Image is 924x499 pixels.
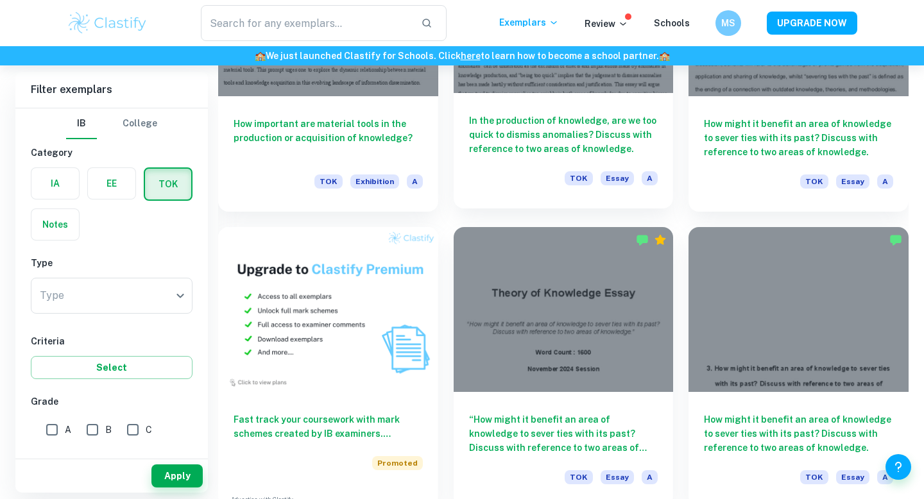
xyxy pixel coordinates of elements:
[654,18,690,28] a: Schools
[234,412,423,441] h6: Fast track your coursework with mark schemes created by IB examiners. Upgrade now
[66,108,157,139] div: Filter type choice
[123,108,157,139] button: College
[601,171,634,185] span: Essay
[3,49,921,63] h6: We just launched Clastify for Schools. Click to learn how to become a school partner.
[201,5,411,41] input: Search for any exemplars...
[889,233,902,246] img: Marked
[642,171,658,185] span: A
[151,464,203,487] button: Apply
[877,174,893,189] span: A
[654,233,667,246] div: Premium
[218,227,438,392] img: Thumbnail
[469,114,658,156] h6: In the production of knowledge, are we too quick to dismiss anomalies? Discuss with reference to ...
[407,174,423,189] span: A
[105,423,112,437] span: B
[800,470,828,484] span: TOK
[31,356,193,379] button: Select
[704,412,893,455] h6: How might it benefit an area of knowledge to sever ties with its past? Discuss with reference to ...
[88,168,135,199] button: EE
[499,15,559,30] p: Exemplars
[836,174,869,189] span: Essay
[146,423,152,437] span: C
[800,174,828,189] span: TOK
[31,256,193,270] h6: Type
[31,209,79,240] button: Notes
[234,117,423,159] h6: How important are material tools in the production or acquisition of knowledge?
[721,16,736,30] h6: MS
[704,117,893,159] h6: How might it benefit an area of knowledge to sever ties with its past? Discuss with reference to ...
[15,72,208,108] h6: Filter exemplars
[877,470,893,484] span: A
[67,10,148,36] img: Clastify logo
[461,51,481,61] a: here
[886,454,911,480] button: Help and Feedback
[836,470,869,484] span: Essay
[31,168,79,199] button: IA
[565,171,593,185] span: TOK
[65,423,71,437] span: A
[372,456,423,470] span: Promoted
[469,412,658,455] h6: “How might it benefit an area of knowledge to sever ties with its past? Discuss with reference to...
[314,174,343,189] span: TOK
[31,394,193,409] h6: Grade
[659,51,670,61] span: 🏫
[601,470,634,484] span: Essay
[145,169,191,199] button: TOK
[350,174,399,189] span: Exhibition
[66,108,97,139] button: IB
[715,10,741,36] button: MS
[636,233,649,246] img: Marked
[31,334,193,348] h6: Criteria
[31,146,193,160] h6: Category
[585,17,628,31] p: Review
[255,51,266,61] span: 🏫
[565,470,593,484] span: TOK
[642,470,658,484] span: A
[767,12,857,35] button: UPGRADE NOW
